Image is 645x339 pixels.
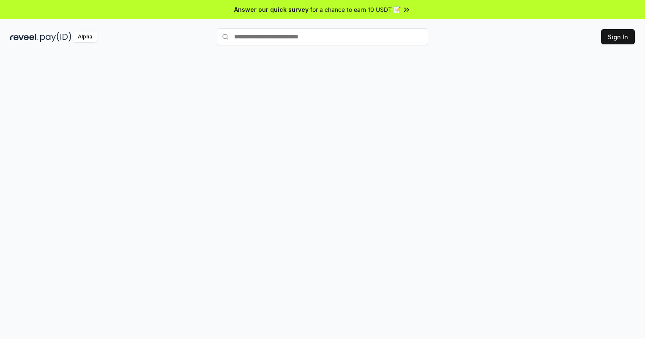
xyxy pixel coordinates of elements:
img: pay_id [40,32,71,42]
button: Sign In [601,29,635,44]
img: reveel_dark [10,32,38,42]
div: Alpha [73,32,97,42]
span: for a chance to earn 10 USDT 📝 [310,5,401,14]
span: Answer our quick survey [234,5,309,14]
